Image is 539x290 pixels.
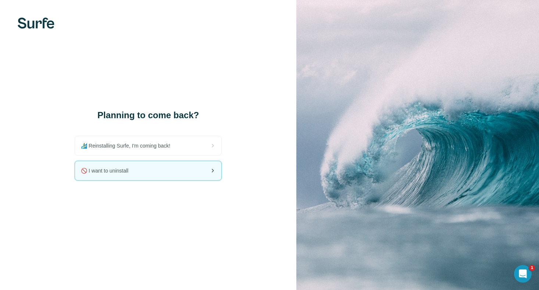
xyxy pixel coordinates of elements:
span: 🏄🏻‍♂️ Reinstalling Surfe, I'm coming back! [81,142,176,149]
span: 🚫 I want to uninstall [81,167,134,174]
img: Surfe's logo [18,18,54,29]
h1: Planning to come back? [75,109,222,121]
span: 1 [529,265,535,271]
iframe: Intercom live chat [514,265,532,283]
